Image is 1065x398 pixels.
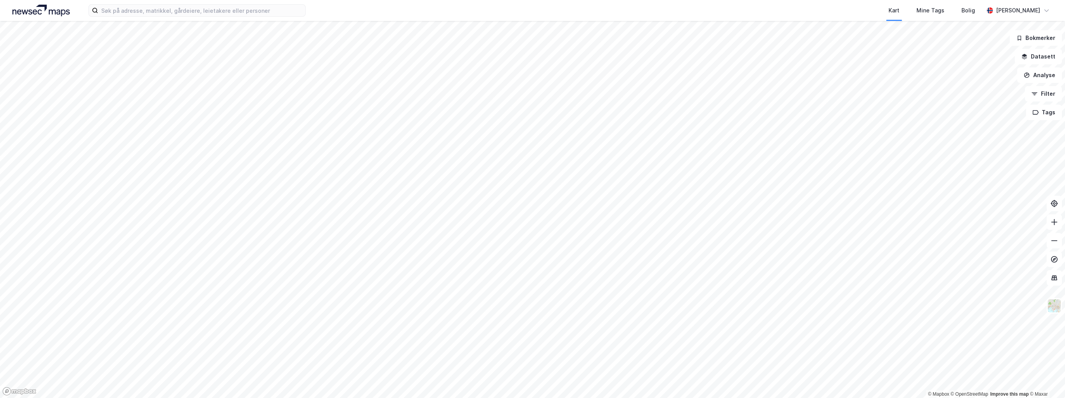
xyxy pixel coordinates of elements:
[12,5,70,16] img: logo.a4113a55bc3d86da70a041830d287a7e.svg
[951,391,988,397] a: OpenStreetMap
[928,391,949,397] a: Mapbox
[1015,49,1062,64] button: Datasett
[916,6,944,15] div: Mine Tags
[1026,361,1065,398] div: Kontrollprogram for chat
[1026,105,1062,120] button: Tags
[2,387,36,396] a: Mapbox homepage
[1047,298,1062,313] img: Z
[1026,361,1065,398] iframe: Chat Widget
[1017,67,1062,83] button: Analyse
[1025,86,1062,102] button: Filter
[98,5,305,16] input: Søk på adresse, matrikkel, gårdeiere, leietakere eller personer
[1010,30,1062,46] button: Bokmerker
[961,6,975,15] div: Bolig
[889,6,899,15] div: Kart
[990,391,1029,397] a: Improve this map
[996,6,1040,15] div: [PERSON_NAME]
